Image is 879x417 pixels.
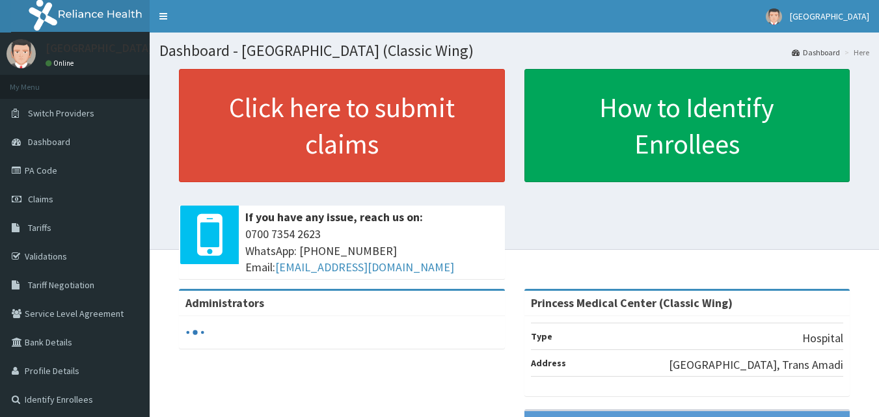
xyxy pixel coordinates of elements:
[790,10,869,22] span: [GEOGRAPHIC_DATA]
[185,323,205,342] svg: audio-loading
[185,295,264,310] b: Administrators
[841,47,869,58] li: Here
[531,295,733,310] strong: Princess Medical Center (Classic Wing)
[159,42,869,59] h1: Dashboard - [GEOGRAPHIC_DATA] (Classic Wing)
[46,59,77,68] a: Online
[28,107,94,119] span: Switch Providers
[28,193,53,205] span: Claims
[531,330,552,342] b: Type
[7,39,36,68] img: User Image
[669,356,843,373] p: [GEOGRAPHIC_DATA], Trans Amadi
[275,260,454,275] a: [EMAIL_ADDRESS][DOMAIN_NAME]
[28,279,94,291] span: Tariff Negotiation
[245,209,423,224] b: If you have any issue, reach us on:
[531,357,566,369] b: Address
[46,42,153,54] p: [GEOGRAPHIC_DATA]
[524,69,850,182] a: How to Identify Enrollees
[28,222,51,234] span: Tariffs
[245,226,498,276] span: 0700 7354 2623 WhatsApp: [PHONE_NUMBER] Email:
[28,136,70,148] span: Dashboard
[792,47,840,58] a: Dashboard
[802,330,843,347] p: Hospital
[179,69,505,182] a: Click here to submit claims
[766,8,782,25] img: User Image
